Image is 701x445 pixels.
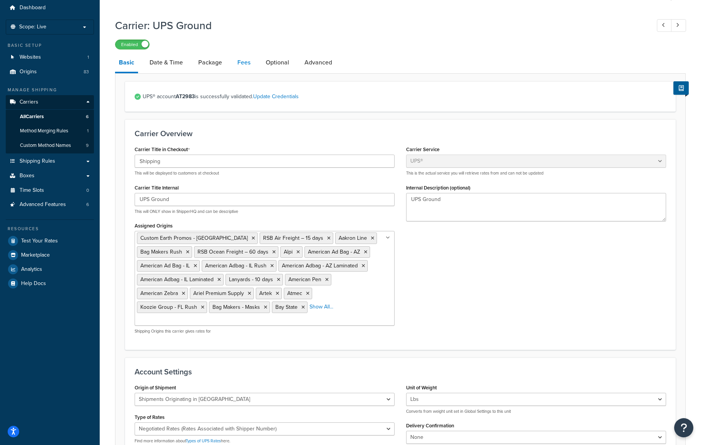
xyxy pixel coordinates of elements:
[115,53,138,73] a: Basic
[657,19,672,32] a: Previous Record
[6,1,94,15] a: Dashboard
[20,128,68,134] span: Method Merging Rules
[197,248,268,256] span: RSB Ocean Freight – 60 days
[6,154,94,168] a: Shipping Rules
[21,238,58,244] span: Test Your Rates
[135,147,190,153] label: Carrier Title in Checkout
[135,185,179,191] label: Carrier Title Internal
[135,170,395,176] p: This will be displayed to customers at checkout
[146,53,187,72] a: Date & Time
[20,99,38,105] span: Carriers
[6,226,94,232] div: Resources
[84,69,89,75] span: 83
[6,50,94,64] li: Websites
[6,110,94,124] a: AllCarriers6
[282,262,358,270] span: American Adbag - AZ Laminated
[6,124,94,138] li: Method Merging Rules
[20,187,44,194] span: Time Slots
[406,193,666,221] textarea: UPS Ground
[259,289,272,297] span: Artek
[6,198,94,212] a: Advanced Features6
[20,114,44,120] span: All Carriers
[6,65,94,79] a: Origins83
[135,368,666,376] h3: Account Settings
[673,81,689,95] button: Show Help Docs
[19,24,46,30] span: Scope: Live
[20,142,71,149] span: Custom Method Names
[6,248,94,262] a: Marketplace
[140,289,178,297] span: American Zebra
[176,92,195,101] strong: AT2983
[194,53,226,72] a: Package
[135,438,395,444] p: Find more information about here.
[20,69,37,75] span: Origins
[6,95,94,153] li: Carriers
[21,280,46,287] span: Help Docs
[86,201,89,208] span: 6
[6,50,94,64] a: Websites1
[253,92,299,101] a: Update Credentials
[212,303,260,311] span: Bag Makers - Masks
[21,252,50,259] span: Marketplace
[6,277,94,290] a: Help Docs
[339,234,367,242] span: Aakron Line
[6,138,94,153] a: Custom Method Names9
[262,53,293,72] a: Optional
[406,385,437,391] label: Unit of Weight
[140,248,182,256] span: Bag Makers Rush
[115,18,643,33] h1: Carrier: UPS Ground
[674,418,693,437] button: Open Resource Center
[140,303,197,311] span: Koozie Group - FL Rush
[6,262,94,276] a: Analytics
[6,198,94,212] li: Advanced Features
[135,209,395,214] p: This will ONLY show in ShipperHQ and can be descriptive
[135,414,165,420] label: Type of Rates
[6,183,94,198] li: Time Slots
[671,19,686,32] a: Next Record
[135,129,666,138] h3: Carrier Overview
[287,289,302,297] span: Atmec
[406,147,439,152] label: Carrier Service
[205,262,267,270] span: American Adbag - IL Rush
[234,53,254,72] a: Fees
[229,275,273,283] span: Lanyards - 10 days
[6,124,94,138] a: Method Merging Rules1
[406,170,666,176] p: This is the actual service you will retrieve rates from and can not be updated
[308,248,360,256] span: American Ad Bag - AZ
[284,248,293,256] span: Alpi
[21,266,42,273] span: Analytics
[301,53,336,72] a: Advanced
[87,128,89,134] span: 1
[309,303,333,311] a: Show All...
[86,187,89,194] span: 0
[406,423,454,429] label: Delivery Confirmation
[20,5,46,11] span: Dashboard
[140,275,214,283] span: American Adbag - IL Laminated
[406,409,666,414] p: Converts from weight unit set in Global Settings to this unit
[135,223,173,229] label: Assigned Origins
[193,289,244,297] span: Ariel Premium Supply
[140,234,248,242] span: Custom Earth Promos - [GEOGRAPHIC_DATA]
[87,54,89,61] span: 1
[140,262,190,270] span: American Ad Bag - IL
[20,173,35,179] span: Boxes
[6,95,94,109] a: Carriers
[20,54,41,61] span: Websites
[115,40,149,49] label: Enabled
[6,87,94,93] div: Manage Shipping
[6,42,94,49] div: Basic Setup
[6,234,94,248] a: Test Your Rates
[6,169,94,183] a: Boxes
[186,438,221,444] a: Types of UPS Rates
[143,91,666,102] span: UPS® account is successfully validated.
[263,234,323,242] span: RSB Air Freight – 15 days
[6,138,94,153] li: Custom Method Names
[86,114,89,120] span: 6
